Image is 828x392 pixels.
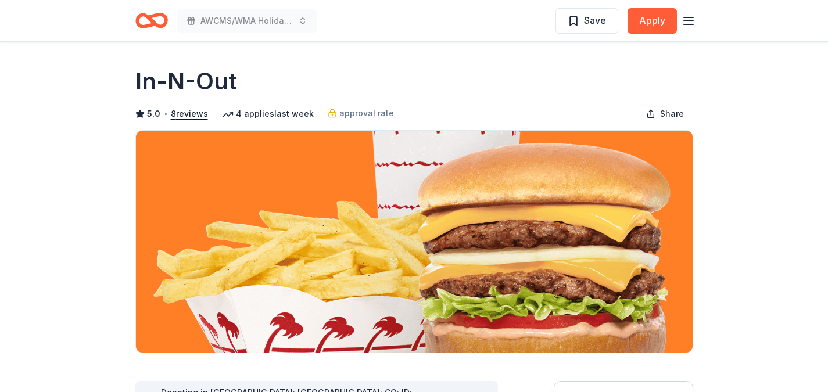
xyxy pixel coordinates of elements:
[135,7,168,34] a: Home
[200,14,293,28] span: AWCMS/WMA Holiday Luncheon
[163,109,167,118] span: •
[660,107,684,121] span: Share
[628,8,677,34] button: Apply
[171,107,208,121] button: 8reviews
[147,107,160,121] span: 5.0
[328,106,394,120] a: approval rate
[222,107,314,121] div: 4 applies last week
[136,131,693,353] img: Image for In-N-Out
[339,106,394,120] span: approval rate
[637,102,693,125] button: Share
[135,65,237,98] h1: In-N-Out
[177,9,317,33] button: AWCMS/WMA Holiday Luncheon
[584,13,606,28] span: Save
[555,8,618,34] button: Save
